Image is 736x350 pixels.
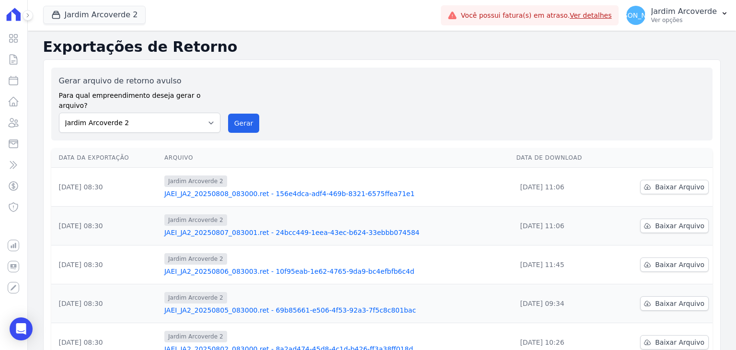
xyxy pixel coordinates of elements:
a: Baixar Arquivo [640,296,709,311]
span: Baixar Arquivo [655,338,704,347]
span: Baixar Arquivo [655,260,704,269]
td: [DATE] 08:30 [51,207,161,245]
h2: Exportações de Retorno [43,38,721,56]
a: JAEI_JA2_20250807_083001.ret - 24bcc449-1eea-43ec-b624-33ebbb074584 [164,228,508,237]
button: Jardim Arcoverde 2 [43,6,146,24]
a: Ver detalhes [570,12,612,19]
th: Arquivo [161,148,512,168]
p: Ver opções [651,16,717,24]
span: Baixar Arquivo [655,299,704,308]
a: Baixar Arquivo [640,219,709,233]
td: [DATE] 09:34 [512,284,610,323]
button: [PERSON_NAME] Jardim Arcoverde Ver opções [619,2,736,29]
a: JAEI_JA2_20250806_083003.ret - 10f95eab-1e62-4765-9da9-bc4efbfb6c4d [164,267,508,276]
td: [DATE] 11:06 [512,168,610,207]
a: Baixar Arquivo [640,335,709,350]
th: Data de Download [512,148,610,168]
td: [DATE] 08:30 [51,284,161,323]
label: Para qual empreendimento deseja gerar o arquivo? [59,87,220,111]
th: Data da Exportação [51,148,161,168]
button: Gerar [228,114,260,133]
a: Baixar Arquivo [640,257,709,272]
span: Jardim Arcoverde 2 [164,331,227,342]
td: [DATE] 08:30 [51,245,161,284]
span: Jardim Arcoverde 2 [164,253,227,265]
a: JAEI_JA2_20250808_083000.ret - 156e4dca-adf4-469b-8321-6575ffea71e1 [164,189,508,198]
label: Gerar arquivo de retorno avulso [59,75,220,87]
td: [DATE] 08:30 [51,168,161,207]
td: [DATE] 11:06 [512,207,610,245]
a: JAEI_JA2_20250805_083000.ret - 69b85661-e506-4f53-92a3-7f5c8c801bac [164,305,508,315]
span: Jardim Arcoverde 2 [164,175,227,187]
span: [PERSON_NAME] [608,12,663,19]
span: Baixar Arquivo [655,221,704,231]
span: Jardim Arcoverde 2 [164,292,227,303]
td: [DATE] 11:45 [512,245,610,284]
span: Jardim Arcoverde 2 [164,214,227,226]
span: Você possui fatura(s) em atraso. [461,11,612,21]
div: Open Intercom Messenger [10,317,33,340]
a: Baixar Arquivo [640,180,709,194]
span: Baixar Arquivo [655,182,704,192]
p: Jardim Arcoverde [651,7,717,16]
